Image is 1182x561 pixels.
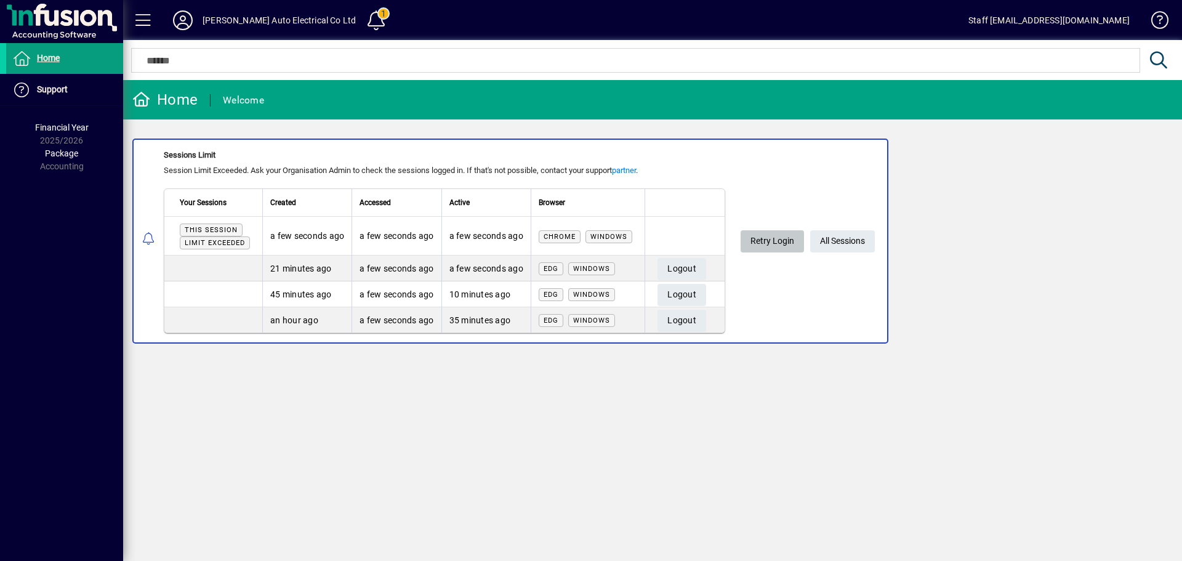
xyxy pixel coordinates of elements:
div: Session Limit Exceeded. Ask your Organisation Admin to check the sessions logged in. If that's no... [164,164,725,177]
td: a few seconds ago [352,217,441,256]
span: Windows [573,317,610,325]
a: Knowledge Base [1142,2,1167,42]
span: Edg [544,265,558,273]
td: a few seconds ago [352,307,441,333]
td: an hour ago [262,307,352,333]
td: a few seconds ago [352,256,441,281]
span: Accessed [360,196,391,209]
span: Retry Login [750,231,794,251]
div: Home [132,90,198,110]
td: 35 minutes ago [441,307,531,333]
span: Active [449,196,470,209]
a: Support [6,75,123,105]
span: This session [185,226,238,234]
span: Browser [539,196,565,209]
span: Logout [667,285,696,305]
td: 10 minutes ago [441,281,531,307]
div: [PERSON_NAME] Auto Electrical Co Ltd [203,10,356,30]
span: Created [270,196,296,209]
td: a few seconds ago [352,281,441,307]
span: Edg [544,317,558,325]
span: Logout [667,259,696,279]
span: Support [37,84,68,94]
span: Limit exceeded [185,239,245,247]
app-alert-notification-menu-item: Sessions Limit [123,139,1182,344]
td: a few seconds ago [441,217,531,256]
button: Logout [657,310,706,332]
button: Profile [163,9,203,31]
span: Edg [544,291,558,299]
a: partner [612,166,636,175]
span: Package [45,148,78,158]
td: a few seconds ago [262,217,352,256]
span: All Sessions [820,231,865,251]
span: Your Sessions [180,196,227,209]
button: Logout [657,284,706,306]
button: Retry Login [741,230,804,252]
td: a few seconds ago [441,256,531,281]
span: Windows [590,233,627,241]
span: Financial Year [35,123,89,132]
div: Sessions Limit [164,149,725,161]
button: Logout [657,258,706,280]
div: Welcome [223,91,264,110]
span: Home [37,53,60,63]
td: 45 minutes ago [262,281,352,307]
span: Chrome [544,233,576,241]
span: Windows [573,291,610,299]
td: 21 minutes ago [262,256,352,281]
span: Windows [573,265,610,273]
span: Logout [667,310,696,331]
div: Staff [EMAIL_ADDRESS][DOMAIN_NAME] [968,10,1130,30]
a: All Sessions [810,230,875,252]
